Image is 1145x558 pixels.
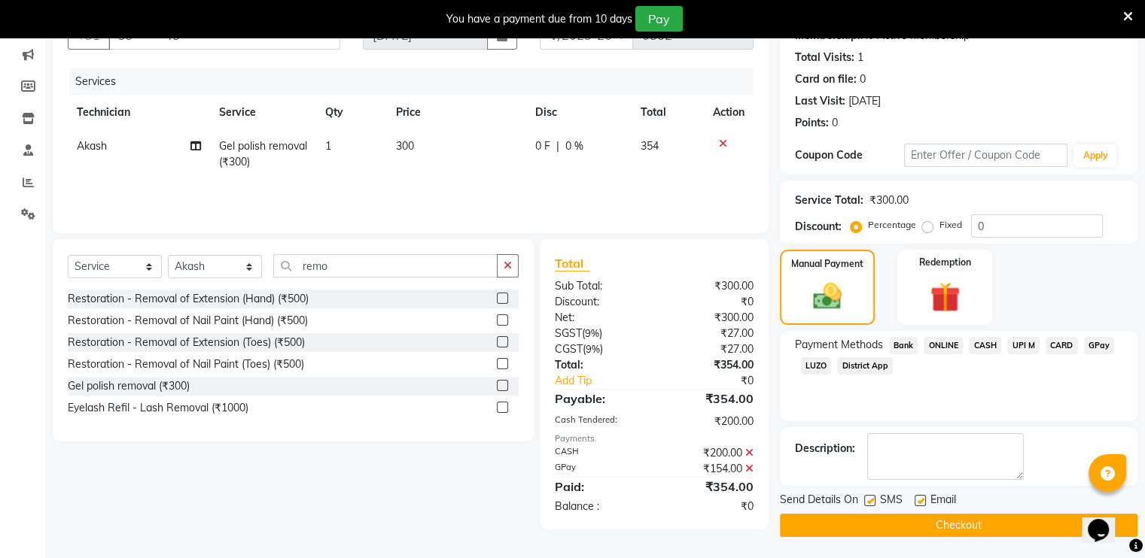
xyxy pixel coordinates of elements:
[68,400,248,416] div: Eyelash Refil - Lash Removal (₹1000)
[544,341,654,357] div: ( )
[396,139,414,153] span: 300
[586,343,600,355] span: 9%
[68,378,190,394] div: Gel polish removal (₹300)
[654,357,765,373] div: ₹354.00
[387,96,525,129] th: Price
[654,414,765,429] div: ₹200.00
[544,461,654,477] div: GPay
[1082,498,1130,543] iframe: chat widget
[316,96,387,129] th: Qty
[68,96,209,129] th: Technician
[555,342,583,356] span: CGST
[804,280,851,313] img: _cash.svg
[904,144,1068,167] input: Enter Offer / Coupon Code
[939,218,962,232] label: Fixed
[780,514,1137,537] button: Checkout
[1073,144,1116,167] button: Apply
[791,257,863,271] label: Manual Payment
[654,390,765,408] div: ₹354.00
[526,96,632,129] th: Disc
[795,441,855,456] div: Description:
[801,357,832,375] span: LUZO
[68,313,308,329] div: Restoration - Removal of Nail Paint (Hand) (₹500)
[930,492,956,511] span: Email
[585,327,599,339] span: 9%
[921,278,970,316] img: _gift.svg
[795,71,857,87] div: Card on file:
[68,291,309,307] div: Restoration - Removal of Extension (Hand) (₹500)
[544,278,654,294] div: Sub Total:
[77,139,107,153] span: Akash
[544,390,654,408] div: Payable:
[446,11,632,27] div: You have a payment due from 10 days
[654,461,765,477] div: ₹154.00
[780,492,858,511] span: Send Details On
[555,432,754,445] div: Payments
[555,256,589,271] span: Total
[654,445,765,461] div: ₹200.00
[632,96,703,129] th: Total
[544,445,654,461] div: CASH
[654,341,765,357] div: ₹27.00
[654,478,765,496] div: ₹354.00
[218,139,306,168] span: Gel polish removal (₹300)
[544,499,654,514] div: Balance :
[919,256,971,269] label: Redemption
[544,294,654,310] div: Discount:
[860,71,866,87] div: 0
[795,147,904,163] div: Coupon Code
[654,294,765,310] div: ₹0
[868,218,916,232] label: Percentage
[672,373,764,389] div: ₹0
[795,193,863,208] div: Service Total:
[837,357,893,375] span: District App
[654,278,765,294] div: ₹300.00
[68,356,304,372] div: Restoration - Removal of Nail Paint (Toes) (₹500)
[654,326,765,341] div: ₹27.00
[889,337,918,354] span: Bank
[795,337,883,353] span: Payment Methods
[544,373,672,389] a: Add Tip
[544,478,654,496] div: Paid:
[535,138,550,154] span: 0 F
[848,93,881,109] div: [DATE]
[857,50,863,65] div: 1
[795,115,829,131] div: Points:
[209,96,316,129] th: Service
[1084,337,1115,354] span: GPay
[68,335,305,350] div: Restoration - Removal of Extension (Toes) (₹500)
[565,138,583,154] span: 0 %
[654,499,765,514] div: ₹0
[704,96,754,129] th: Action
[544,414,654,429] div: Cash Tendered:
[969,337,1001,354] span: CASH
[544,357,654,373] div: Total:
[1007,337,1040,354] span: UPI M
[273,254,498,277] input: Search or Scan
[325,139,331,153] span: 1
[1046,337,1078,354] span: CARD
[654,310,765,326] div: ₹300.00
[635,6,683,32] button: Pay
[795,219,842,235] div: Discount:
[880,492,903,511] span: SMS
[924,337,963,354] span: ONLINE
[795,93,845,109] div: Last Visit:
[795,50,854,65] div: Total Visits:
[556,138,559,154] span: |
[544,326,654,341] div: ( )
[641,139,659,153] span: 354
[69,68,765,96] div: Services
[869,193,909,208] div: ₹300.00
[544,310,654,326] div: Net:
[555,326,582,340] span: SGST
[832,115,838,131] div: 0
